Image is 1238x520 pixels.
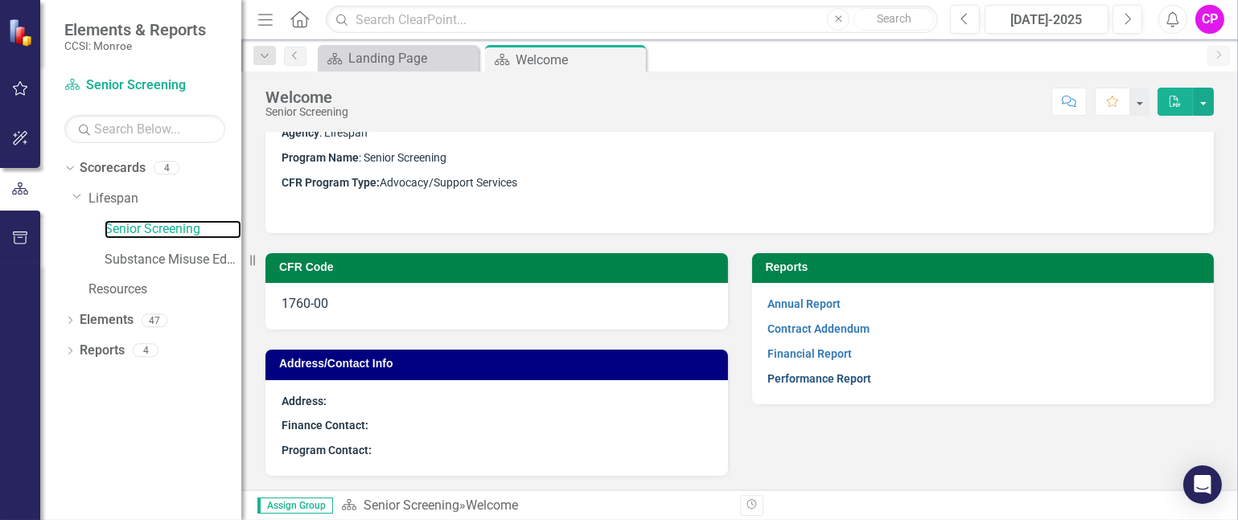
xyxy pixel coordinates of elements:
[282,444,372,457] strong: Program Contact:
[8,18,36,47] img: ClearPoint Strategy
[768,297,841,310] a: Annual Report
[282,395,327,407] strong: Address:
[985,5,1108,34] button: [DATE]-2025
[154,162,179,175] div: 4
[64,115,225,143] input: Search Below...
[282,296,328,311] span: 1760-00
[322,48,475,68] a: Landing Page
[766,261,1207,273] h3: Reports
[80,311,134,330] a: Elements
[257,497,333,514] span: Assign Group
[341,497,728,515] div: »
[88,190,241,208] a: Lifespan
[279,358,720,370] h3: Address/Contact Info
[88,280,241,299] a: Resources
[133,344,158,358] div: 4
[64,76,225,95] a: Senior Screening
[282,151,359,164] strong: Program Name
[64,20,206,39] span: Elements & Reports
[282,176,517,189] span: Advocacy/Support Services
[105,220,241,239] a: Senior Screening
[877,12,911,25] span: Search
[80,342,125,360] a: Reports
[1195,5,1224,34] button: CP
[282,419,368,432] strong: Finance Contact:
[279,261,720,273] h3: CFR Code
[466,497,518,513] div: Welcome
[364,497,459,513] a: Senior Screening
[348,48,475,68] div: Landing Page
[282,126,368,139] span: : Lifespan
[282,126,319,139] strong: Agency
[64,39,206,52] small: CCSI: Monroe
[282,176,380,189] strong: CFR Program Type:
[105,251,241,269] a: Substance Misuse Education
[80,159,146,178] a: Scorecards
[265,106,348,118] div: Senior Screening
[326,6,938,34] input: Search ClearPoint...
[768,372,872,385] a: Performance Report
[265,88,348,106] div: Welcome
[990,10,1103,30] div: [DATE]-2025
[1183,465,1222,504] div: Open Intercom Messenger
[768,322,870,335] a: Contract Addendum
[142,313,167,327] div: 47
[516,50,642,70] div: Welcome
[768,347,853,360] a: Financial Report
[853,8,934,31] button: Search
[282,151,446,164] span: : Senior Screening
